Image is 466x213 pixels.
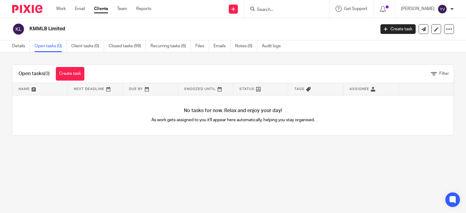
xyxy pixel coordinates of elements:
h4: No tasks for now. Relax and enjoy your day! [12,108,454,114]
a: Details [12,40,30,52]
span: Status [239,87,255,91]
a: Audit logs [262,40,285,52]
a: Create task [380,24,416,34]
a: Email [75,6,85,12]
h2: KMMLB Limited [29,26,303,32]
input: Search [256,7,311,13]
span: Filter [439,72,449,76]
img: svg%3E [12,23,25,35]
span: (0) [44,71,50,76]
a: Reports [136,6,151,12]
a: Open tasks (0) [35,40,67,52]
a: Client tasks (0) [71,40,104,52]
a: Clients [94,6,108,12]
a: Create task [56,67,84,81]
span: Snoozed Until [184,87,216,91]
a: Emails [214,40,231,52]
a: Work [56,6,66,12]
a: Files [195,40,209,52]
span: Tags [294,87,305,91]
img: Pixie [12,5,42,13]
span: Get Support [344,7,367,11]
a: Closed tasks (99) [109,40,146,52]
img: svg%3E [437,4,447,14]
a: Team [117,6,127,12]
a: Notes (0) [235,40,257,52]
h1: Open tasks [19,71,50,77]
p: As work gets assigned to you it'll appear here automatically, helping you stay organised. [123,117,343,123]
p: [PERSON_NAME] [401,6,434,12]
a: Recurring tasks (6) [150,40,191,52]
